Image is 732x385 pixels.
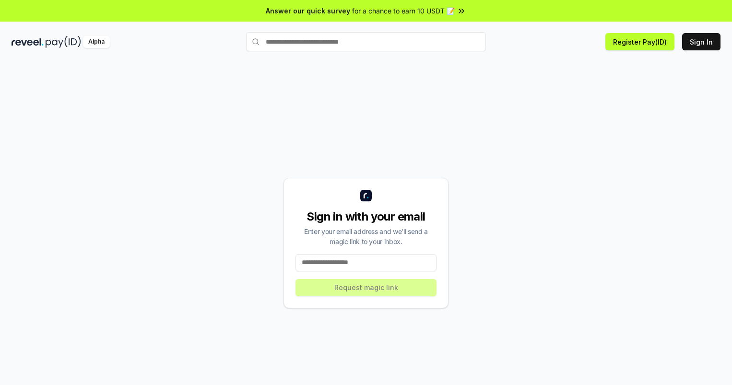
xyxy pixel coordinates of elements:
div: Alpha [83,36,110,48]
div: Enter your email address and we’ll send a magic link to your inbox. [295,226,437,246]
img: logo_small [360,190,372,201]
span: for a chance to earn 10 USDT 📝 [352,6,455,16]
button: Register Pay(ID) [605,33,674,50]
div: Sign in with your email [295,209,437,224]
button: Sign In [682,33,720,50]
img: reveel_dark [12,36,44,48]
span: Answer our quick survey [266,6,350,16]
img: pay_id [46,36,81,48]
